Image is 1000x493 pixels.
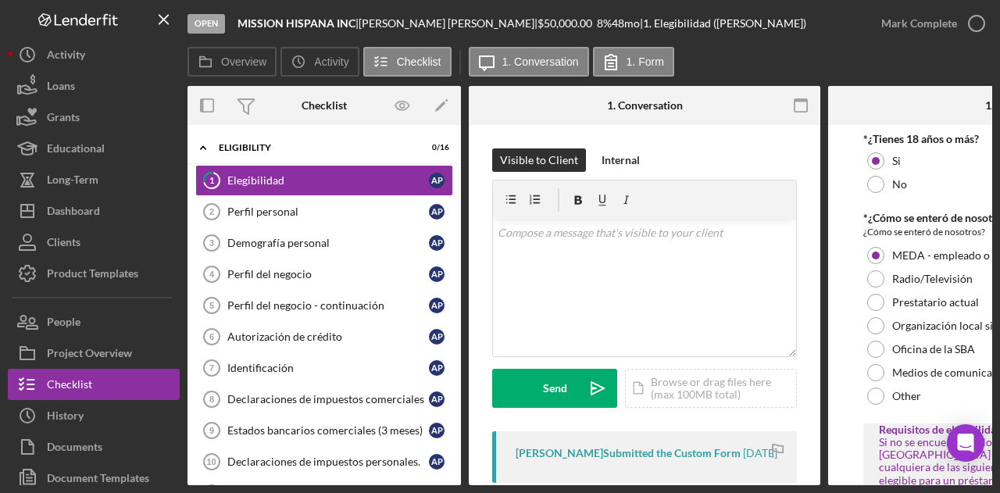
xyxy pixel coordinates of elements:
button: Loans [8,70,180,102]
tspan: 6 [209,332,214,341]
label: Prestatario actual [892,296,979,309]
div: A P [429,423,445,438]
button: 1. Conversation [469,47,589,77]
div: | [237,17,359,30]
a: 5Perfil del negocio - continuaciónAP [195,290,453,321]
b: MISSION HISPANA INC [237,16,355,30]
div: 48 mo [612,17,640,30]
button: Activity [280,47,359,77]
div: Identificación [227,362,429,374]
div: 8 % [597,17,612,30]
div: Visible to Client [500,148,578,172]
button: Long-Term [8,164,180,195]
tspan: 10 [206,457,216,466]
div: [PERSON_NAME] Submitted the Custom Form [516,447,741,459]
div: Declaraciones de impuestos comerciales [227,393,429,405]
div: A P [429,454,445,470]
div: People [47,306,80,341]
div: Checklist [302,99,347,112]
div: Long-Term [47,164,98,199]
div: Send [543,369,567,408]
time: 2025-08-12 19:41 [743,447,777,459]
button: Project Overview [8,338,180,369]
div: A P [429,173,445,188]
a: 10Declaraciones de impuestos personales.AP [195,446,453,477]
div: Internal [602,148,640,172]
div: Declaraciones de impuestos personales. [227,455,429,468]
button: Mark Complete [866,8,992,39]
div: Perfil del negocio - continuación [227,299,429,312]
div: Open Intercom Messenger [947,424,984,462]
div: | 1. Elegibilidad ([PERSON_NAME]) [640,17,806,30]
button: Documents [8,431,180,463]
button: Activity [8,39,180,70]
div: Loans [47,70,75,105]
button: Overview [187,47,277,77]
div: 0 / 16 [421,143,449,152]
button: Clients [8,227,180,258]
button: Product Templates [8,258,180,289]
div: A P [429,329,445,345]
div: Mark Complete [881,8,957,39]
div: A P [429,204,445,220]
button: Dashboard [8,195,180,227]
div: A P [429,360,445,376]
div: Demografía personal [227,237,429,249]
a: 2Perfil personalAP [195,196,453,227]
div: Autorización de crédito [227,330,429,343]
div: A P [429,298,445,313]
tspan: 2 [209,207,214,216]
button: Visible to Client [492,148,586,172]
div: Activity [47,39,85,74]
div: Clients [47,227,80,262]
button: Grants [8,102,180,133]
div: Product Templates [47,258,138,293]
div: Perfil personal [227,205,429,218]
div: ELIGIBILITY [219,143,410,152]
div: Documents [47,431,102,466]
a: 3Demografía personalAP [195,227,453,259]
a: Educational [8,133,180,164]
label: Radio/Televisión [892,273,973,285]
div: Project Overview [47,338,132,373]
a: 8Declaraciones de impuestos comercialesAP [195,384,453,415]
div: Estados bancarios comerciales (3 meses) [227,424,429,437]
button: History [8,400,180,431]
div: Educational [47,133,105,168]
div: Elegibilidad [227,174,429,187]
div: Open [187,14,225,34]
label: 1. Conversation [502,55,579,68]
tspan: 5 [209,301,214,310]
tspan: 3 [209,238,214,248]
button: Checklist [8,369,180,400]
button: Internal [594,148,648,172]
div: Dashboard [47,195,100,230]
div: Checklist [47,369,92,404]
label: Checklist [397,55,441,68]
tspan: 4 [209,270,215,279]
a: 7IdentificaciónAP [195,352,453,384]
button: People [8,306,180,338]
a: 6Autorización de créditoAP [195,321,453,352]
div: Grants [47,102,80,137]
label: 1. Form [627,55,664,68]
tspan: 9 [209,426,214,435]
div: A P [429,391,445,407]
label: Oficina de la SBA [892,343,975,355]
div: History [47,400,84,435]
label: No [892,178,907,191]
div: 1. Conversation [607,99,683,112]
a: 1ElegibilidadAP [195,165,453,196]
div: A P [429,266,445,282]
